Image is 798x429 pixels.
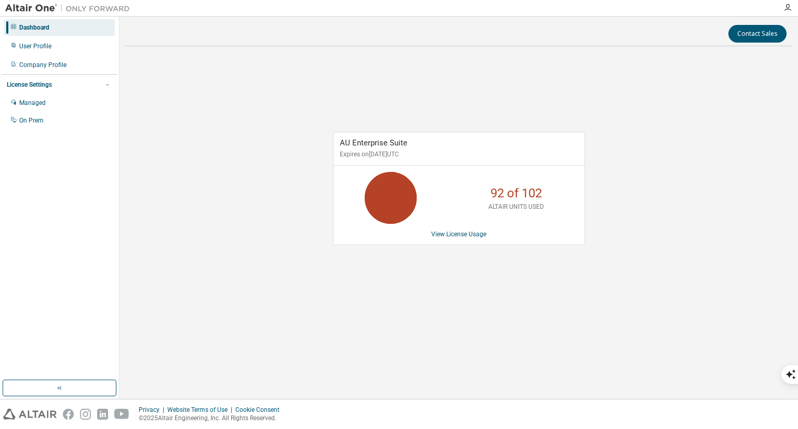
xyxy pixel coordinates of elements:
[340,150,576,159] p: Expires on [DATE] UTC
[139,406,167,414] div: Privacy
[63,409,74,420] img: facebook.svg
[97,409,108,420] img: linkedin.svg
[3,409,57,420] img: altair_logo.svg
[114,409,129,420] img: youtube.svg
[80,409,91,420] img: instagram.svg
[139,414,286,423] p: © 2025 Altair Engineering, Inc. All Rights Reserved.
[19,116,44,125] div: On Prem
[19,99,46,107] div: Managed
[340,138,407,148] span: AU Enterprise Suite
[167,406,235,414] div: Website Terms of Use
[19,42,51,50] div: User Profile
[431,231,486,238] a: View License Usage
[19,61,66,69] div: Company Profile
[728,25,787,43] button: Contact Sales
[490,184,542,202] p: 92 of 102
[235,406,286,414] div: Cookie Consent
[19,23,49,32] div: Dashboard
[5,3,135,14] img: Altair One
[488,203,544,211] p: ALTAIR UNITS USED
[7,81,52,89] div: License Settings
